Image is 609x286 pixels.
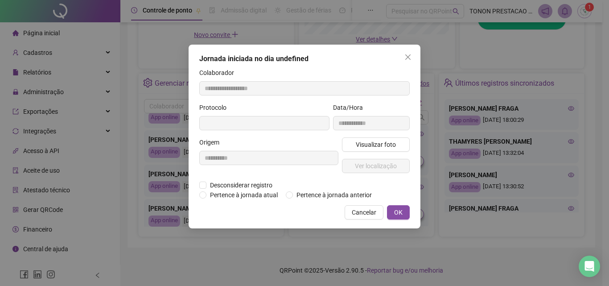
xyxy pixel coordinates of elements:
[401,50,415,64] button: Close
[345,205,383,220] button: Cancelar
[387,205,410,220] button: OK
[579,256,600,277] div: Open Intercom Messenger
[352,207,376,217] span: Cancelar
[293,190,375,200] span: Pertence à jornada anterior
[206,190,281,200] span: Pertence à jornada atual
[404,54,411,61] span: close
[356,140,396,149] span: Visualizar foto
[333,103,369,112] label: Data/Hora
[206,180,276,190] span: Desconsiderar registro
[342,137,410,152] button: Visualizar foto
[199,54,410,64] div: Jornada iniciada no dia undefined
[199,137,225,147] label: Origem
[394,207,403,217] span: OK
[199,103,232,112] label: Protocolo
[199,68,240,78] label: Colaborador
[342,159,410,173] button: Ver localização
